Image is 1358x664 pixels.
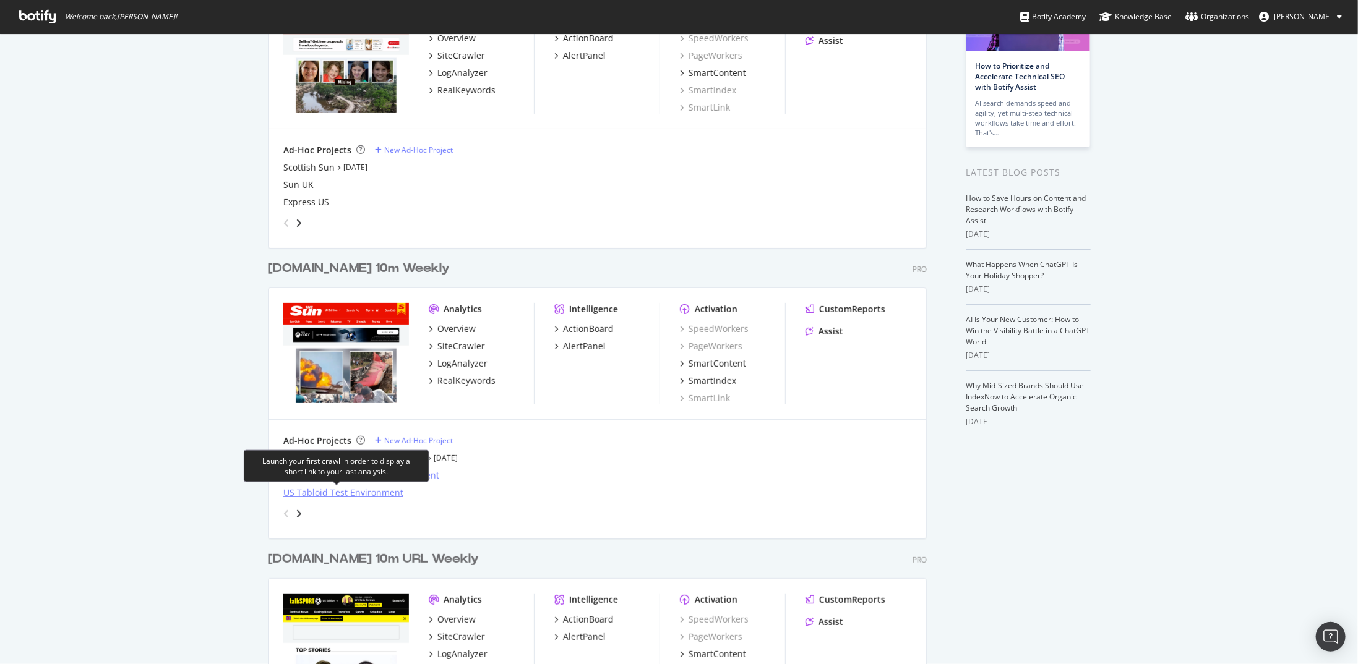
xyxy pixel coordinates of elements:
a: US Tabloid Test Environment [283,487,403,499]
div: Assist [819,325,843,338]
a: [DATE] [343,162,367,172]
div: AlertPanel [563,631,606,643]
div: Activation [695,303,737,315]
a: SiteCrawler [429,49,485,62]
a: What Happens When ChatGPT Is Your Holiday Shopper? [966,259,1078,281]
a: Overview [429,323,476,335]
button: [PERSON_NAME] [1249,7,1352,27]
div: AI search demands speed and agility, yet multi-step technical workflows take time and effort. Tha... [976,98,1081,138]
a: How to Prioritize and Accelerate Technical SEO with Botify Assist [976,61,1065,92]
a: Assist [806,35,843,47]
div: Organizations [1185,11,1249,23]
div: Overview [437,613,476,626]
div: SmartLink [680,101,730,114]
a: [DOMAIN_NAME] 10m Weekly [268,260,455,278]
div: RealKeywords [437,84,496,96]
a: LogAnalyzer [429,357,488,370]
a: ActionBoard [554,32,614,45]
div: Ad-Hoc Projects [283,144,351,156]
div: ActionBoard [563,32,614,45]
a: SmartContent [680,67,746,79]
div: [DATE] [966,350,1091,361]
div: Assist [819,616,843,628]
span: Richard Deng [1274,11,1332,22]
a: SmartIndex [680,375,736,387]
a: Assist [806,616,843,628]
div: Launch your first crawl in order to display a short link to your last analysis. [254,455,419,476]
div: CustomReports [819,594,885,606]
a: PageWorkers [680,49,742,62]
a: CustomReports [806,594,885,606]
div: angle-left [278,213,294,233]
div: Pro [913,555,927,565]
a: Overview [429,32,476,45]
div: Activation [695,594,737,606]
div: SmartContent [689,648,746,660]
div: Overview [437,323,476,335]
div: New Ad-Hoc Project [384,145,453,155]
a: SmartLink [680,392,730,404]
div: angle-right [294,508,303,520]
div: Knowledge Base [1099,11,1172,23]
div: Analytics [444,303,482,315]
a: Sun UK [283,179,314,191]
div: SmartIndex [689,375,736,387]
a: New Ad-Hoc Project [375,435,453,446]
a: UK Scottish Tabloid Test Environment [283,469,439,482]
div: [DOMAIN_NAME] 10m URL Weekly [268,550,479,568]
a: AlertPanel [554,631,606,643]
div: PageWorkers [680,631,742,643]
div: Open Intercom Messenger [1316,622,1346,652]
div: LogAnalyzer [437,648,488,660]
a: SpeedWorkers [680,613,749,626]
div: ActionBoard [563,613,614,626]
a: SmartContent [680,648,746,660]
a: Assist [806,325,843,338]
a: CustomReports [806,303,885,315]
div: SiteCrawler [437,631,485,643]
a: How to Save Hours on Content and Research Workflows with Botify Assist [966,193,1086,226]
div: Intelligence [569,303,618,315]
a: New Ad-Hoc Project [375,145,453,155]
div: LogAnalyzer [437,67,488,79]
a: SpeedWorkers [680,32,749,45]
a: PageWorkers [680,340,742,352]
div: [DOMAIN_NAME] 10m Weekly [268,260,450,278]
div: Express US [283,196,329,208]
a: LogAnalyzer [429,648,488,660]
a: ActionBoard [554,323,614,335]
div: Botify Academy [1020,11,1086,23]
a: [DATE] [434,453,458,463]
a: SiteCrawler [429,631,485,643]
a: SmartIndex [680,84,736,96]
a: AlertPanel [554,340,606,352]
a: RealKeywords [429,84,496,96]
div: [DATE] [966,416,1091,427]
div: Analytics [444,594,482,606]
div: AlertPanel [563,340,606,352]
a: LogAnalyzer [429,67,488,79]
div: Assist [819,35,843,47]
div: ActionBoard [563,323,614,335]
div: [DATE] [966,284,1091,295]
a: SpeedWorkers [680,323,749,335]
a: [DOMAIN_NAME] 10m URL Weekly [268,550,484,568]
div: SiteCrawler [437,49,485,62]
a: Scottish Sun [283,161,335,174]
a: Overview [429,613,476,626]
div: Intelligence [569,594,618,606]
img: www.TheSun.co.uk [283,303,409,403]
div: SiteCrawler [437,340,485,352]
div: Pro [913,264,927,275]
div: SmartContent [689,67,746,79]
div: Ad-Hoc Projects [283,435,351,447]
div: Latest Blog Posts [966,166,1091,179]
div: angle-left [278,504,294,524]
